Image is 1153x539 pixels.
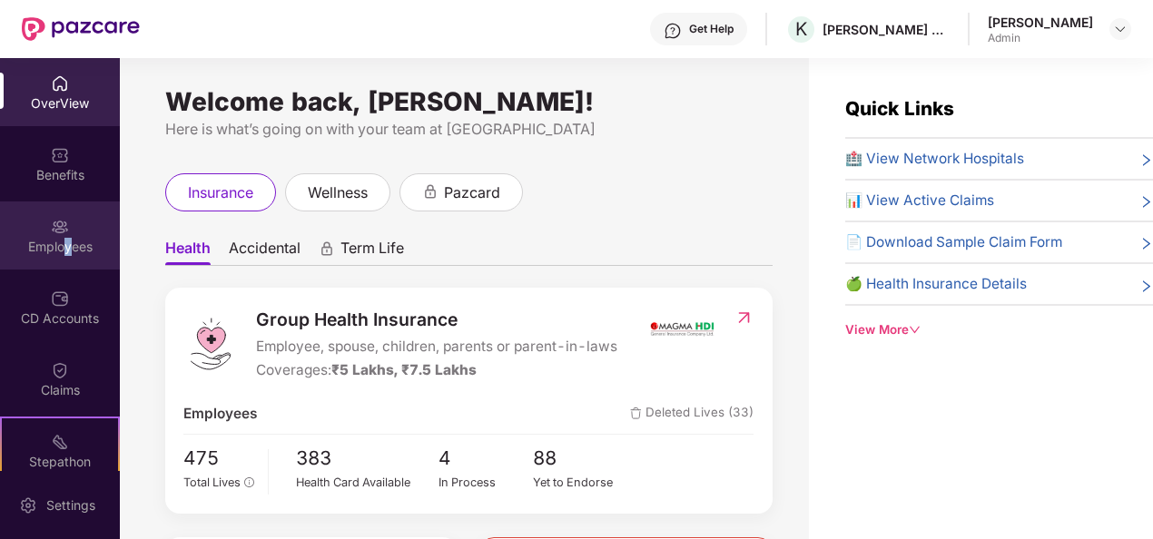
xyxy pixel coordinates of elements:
[51,218,69,236] img: svg+xml;base64,PHN2ZyBpZD0iRW1wbG95ZWVzIiB4bWxucz0iaHR0cDovL3d3dy53My5vcmcvMjAwMC9zdmciIHdpZHRoPS...
[734,309,754,327] img: RedirectIcon
[630,407,642,419] img: deleteIcon
[823,21,950,38] div: [PERSON_NAME] FINANCE PRIVATE LIMITED
[51,433,69,451] img: svg+xml;base64,PHN2ZyB4bWxucz0iaHR0cDovL3d3dy53My5vcmcvMjAwMC9zdmciIHdpZHRoPSIyMSIgaGVpZ2h0PSIyMC...
[22,17,140,41] img: New Pazcare Logo
[256,306,617,333] span: Group Health Insurance
[795,18,807,40] span: K
[229,239,301,265] span: Accidental
[845,231,1062,253] span: 📄 Download Sample Claim Form
[533,444,628,474] span: 88
[845,97,954,120] span: Quick Links
[165,94,773,109] div: Welcome back, [PERSON_NAME]!
[845,190,994,211] span: 📊 View Active Claims
[909,324,921,336] span: down
[183,403,257,425] span: Employees
[165,118,773,141] div: Here is what’s going on with your team at [GEOGRAPHIC_DATA]
[630,403,754,425] span: Deleted Lives (33)
[308,181,368,204] span: wellness
[41,496,101,514] div: Settings
[1139,152,1153,170] span: right
[988,14,1093,31] div: [PERSON_NAME]
[183,317,238,371] img: logo
[439,474,534,492] div: In Process
[51,74,69,93] img: svg+xml;base64,PHN2ZyBpZD0iSG9tZSIgeG1sbnM9Imh0dHA6Ly93d3cudzMub3JnLzIwMDAvc3ZnIiB3aWR0aD0iMjAiIG...
[183,444,255,474] span: 475
[183,475,241,489] span: Total Lives
[664,22,682,40] img: svg+xml;base64,PHN2ZyBpZD0iSGVscC0zMngzMiIgeG1sbnM9Imh0dHA6Ly93d3cudzMub3JnLzIwMDAvc3ZnIiB3aWR0aD...
[439,444,534,474] span: 4
[422,183,439,200] div: animation
[51,146,69,164] img: svg+xml;base64,PHN2ZyBpZD0iQmVuZWZpdHMiIHhtbG5zPSJodHRwOi8vd3d3LnczLm9yZy8yMDAwL3N2ZyIgd2lkdGg9Ij...
[340,239,404,265] span: Term Life
[1139,277,1153,295] span: right
[1113,22,1128,36] img: svg+xml;base64,PHN2ZyBpZD0iRHJvcGRvd24tMzJ4MzIiIHhtbG5zPSJodHRwOi8vd3d3LnczLm9yZy8yMDAwL3N2ZyIgd2...
[331,361,477,378] span: ₹5 Lakhs, ₹7.5 Lakhs
[51,361,69,379] img: svg+xml;base64,PHN2ZyBpZD0iQ2xhaW0iIHhtbG5zPSJodHRwOi8vd3d3LnczLm9yZy8yMDAwL3N2ZyIgd2lkdGg9IjIwIi...
[845,148,1024,170] span: 🏥 View Network Hospitals
[165,239,211,265] span: Health
[256,359,617,381] div: Coverages:
[1139,235,1153,253] span: right
[296,474,439,492] div: Health Card Available
[296,444,439,474] span: 383
[689,22,734,36] div: Get Help
[1139,193,1153,211] span: right
[845,320,1153,339] div: View More
[2,453,118,471] div: Stepathon
[256,336,617,358] span: Employee, spouse, children, parents or parent-in-laws
[319,240,335,257] div: animation
[444,181,500,204] span: pazcard
[648,306,716,351] img: insurerIcon
[845,273,1027,295] span: 🍏 Health Insurance Details
[19,496,37,514] img: svg+xml;base64,PHN2ZyBpZD0iU2V0dGluZy0yMHgyMCIgeG1sbnM9Imh0dHA6Ly93d3cudzMub3JnLzIwMDAvc3ZnIiB3aW...
[533,474,628,492] div: Yet to Endorse
[51,289,69,308] img: svg+xml;base64,PHN2ZyBpZD0iQ0RfQWNjb3VudHMiIGRhdGEtbmFtZT0iQ0QgQWNjb3VudHMiIHhtbG5zPSJodHRwOi8vd3...
[244,477,254,487] span: info-circle
[988,31,1093,45] div: Admin
[188,181,253,204] span: insurance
